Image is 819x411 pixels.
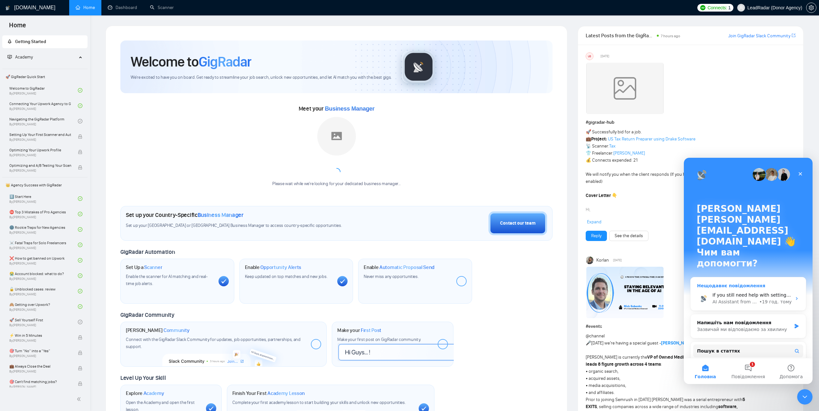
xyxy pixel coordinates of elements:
a: Connecting Your Upwork Agency to GigRadarBy[PERSON_NAME] [9,99,78,113]
span: By [PERSON_NAME] [9,339,71,343]
h1: # events [586,323,796,330]
span: By [PERSON_NAME] [9,385,71,389]
a: export [792,32,796,39]
span: Business Manager [325,105,375,112]
span: Допомога [96,217,119,221]
h1: Enable [364,264,434,271]
img: logo [5,3,10,13]
span: By [PERSON_NAME] [9,370,71,373]
span: Business Manager [198,211,244,219]
span: double-left [77,396,83,402]
span: Korlan [596,257,609,264]
img: gigradar-logo.png [403,51,435,83]
span: check-circle [78,320,82,324]
span: Optimizing and A/B Testing Your Scanner for Better Results [9,162,71,169]
span: check-circle [78,243,82,247]
a: ❌ How to get banned on UpworkBy[PERSON_NAME] [9,253,78,267]
img: slackcommunity-bg.png [162,337,285,367]
span: 👑 Agency Success with GigRadar [3,179,87,192]
span: lock [78,335,82,340]
span: Latest Posts from the GigRadar Community [586,31,655,40]
span: lock [78,381,82,386]
span: Home [4,21,31,34]
div: Закрити [111,10,122,22]
button: setting [806,3,816,13]
span: By [PERSON_NAME] [9,354,71,358]
a: Navigating the GigRadar PlatformBy[PERSON_NAME] [9,114,78,128]
a: Join GigRadar Slack Community [728,32,790,40]
a: 🌚 Rookie Traps for New AgenciesBy[PERSON_NAME] [9,222,78,237]
span: rocket [7,39,12,44]
h1: Explore [126,390,164,397]
a: dashboardDashboard [108,5,137,10]
button: Пошук в статтях [9,187,119,200]
span: By [PERSON_NAME] [9,153,71,157]
a: ☠️ Fatal Traps for Solo FreelancersBy[PERSON_NAME] [9,238,78,252]
span: fund-projection-screen [7,55,12,59]
span: check-circle [78,273,82,278]
span: @channel [586,333,605,339]
iframe: To enrich screen reader interactions, please activate Accessibility in Grammarly extension settings [797,389,813,405]
div: Напишіть нам повідомлення [13,162,107,168]
img: F09E0NJK02H-Nick%20Eubanks.png [586,267,664,318]
a: ⛔ Top 3 Mistakes of Pro AgenciesBy[PERSON_NAME] [9,207,78,221]
span: Expand [587,219,601,225]
span: GigRadar [199,53,251,70]
span: Connects: [708,4,727,11]
span: 7 hours ago [661,34,680,38]
button: See the details [609,231,648,241]
span: Academy Lesson [267,390,305,397]
button: Повідомлення [43,201,86,226]
strong: VP of Owned Media at Semrush ($SEMR) [647,354,729,360]
li: Getting Started [2,35,88,48]
a: 😭 Account blocked: what to do?By[PERSON_NAME] [9,269,78,283]
div: Please wait while we're looking for your dedicated business manager... [268,181,405,187]
span: 🎯 Turn “No” into a “Yes” [9,348,71,354]
span: Academy [15,54,33,60]
span: Make your first post on GigRadar community. [337,337,421,342]
a: Reply [591,232,601,239]
a: [PERSON_NAME] [661,340,694,346]
span: If you still need help with setting up opportunity notifications or have any other questions, I’m... [29,135,479,140]
strong: Project: [591,136,607,142]
a: Tax [609,143,616,149]
h1: Set Up a [126,264,162,271]
h1: Welcome to [131,53,251,70]
a: 🔓 Unblocked cases: reviewBy[PERSON_NAME] [9,284,78,298]
button: Reply [586,231,607,241]
span: check-circle [78,196,82,201]
span: check-circle [78,103,82,108]
a: 1️⃣ Start HereBy[PERSON_NAME] [9,192,78,206]
h1: # gigradar-hub [586,119,796,126]
span: export [792,33,796,38]
span: Academy [7,54,33,60]
span: Пошук в статтях [13,190,56,197]
span: Never miss any opportunities. [364,274,418,279]
iframe: Intercom live chat [684,158,813,384]
div: AI Assistant from GigRadar 📡 [29,141,74,147]
a: homeHome [76,5,95,10]
span: First Post [361,327,381,334]
img: Korlan [586,256,594,264]
span: Connect with the GigRadar Slack Community for updates, job opportunities, partnerships, and support. [126,337,301,349]
h1: Make your [337,327,381,334]
div: Contact our team [500,220,535,227]
h1: [PERSON_NAME] [126,327,190,334]
span: lock [78,150,82,154]
h1: Enable [245,264,302,271]
span: 🎤 [586,340,591,346]
span: check-circle [78,289,82,293]
a: US Tax Return Preparer using Drake Software [608,136,695,142]
span: Scanner [144,264,162,271]
div: Зазвичай ми відповідаємо за хвилину [13,168,107,175]
span: Optimizing Your Upwork Profile [9,147,71,153]
span: Community [163,327,190,334]
a: See the details [615,232,643,239]
img: weqQh+iSagEgQAAAABJRU5ErkJggg== [586,63,664,114]
h1: Finish Your First [232,390,305,397]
